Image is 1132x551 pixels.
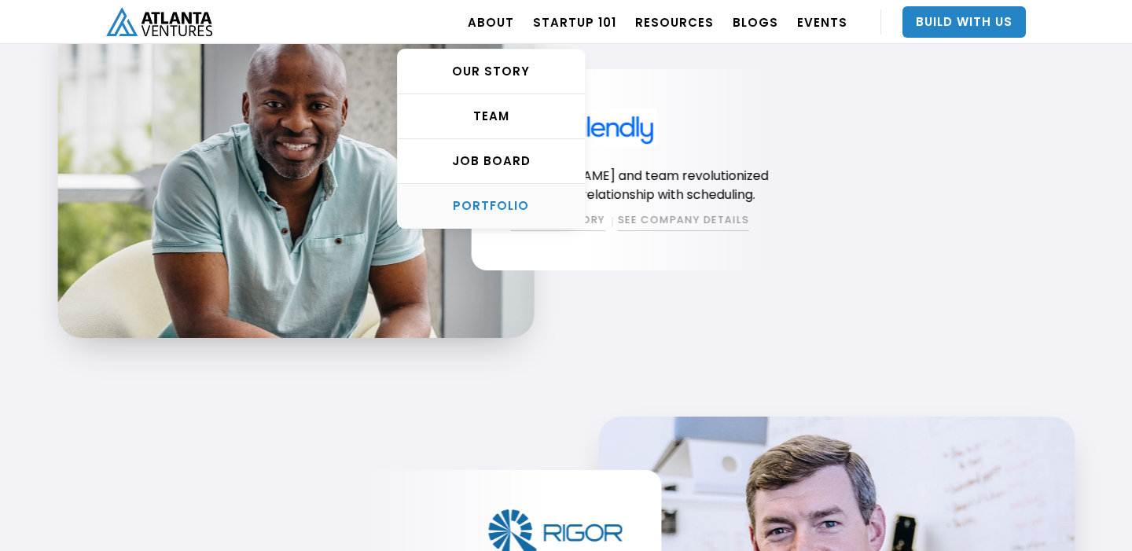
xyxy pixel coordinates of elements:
a: Job Board [398,139,585,184]
p: [PERSON_NAME] and team revolutionized the world's relationship with scheduling. [510,167,787,205]
a: Build With Us [902,6,1026,38]
div: TEAM [398,108,585,124]
div: | [610,213,612,232]
a: TEAM [398,94,585,139]
div: OUR STORY [398,64,585,79]
div: Job Board [398,153,585,169]
a: READ THE STORY [510,213,605,232]
a: SEE COMPANY DETAILS [617,213,748,232]
a: OUR STORY [398,50,585,94]
img: Tope Awotona, CEO of Calendly [57,2,534,338]
a: PORTFOLIO [398,184,585,228]
div: PORTFOLIO [398,198,585,214]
